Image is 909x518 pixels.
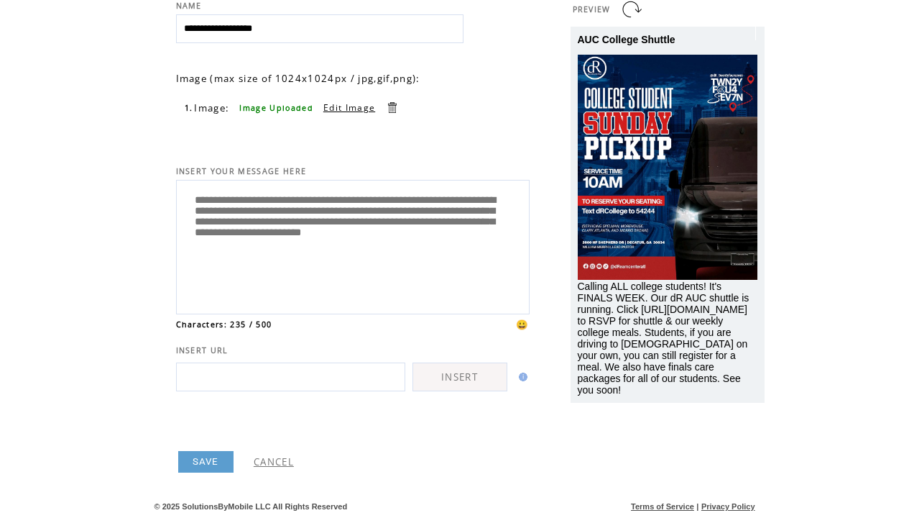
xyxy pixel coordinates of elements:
a: CANCEL [254,455,294,468]
img: help.gif [515,373,527,381]
span: Image Uploaded [239,103,313,113]
span: | [696,502,698,511]
span: Image: [194,101,229,114]
span: PREVIEW [573,4,611,14]
span: Image (max size of 1024x1024px / jpg,gif,png): [176,72,420,85]
a: INSERT [412,363,507,391]
span: Characters: 235 / 500 [176,319,272,330]
span: 1. [185,103,193,113]
a: Terms of Service [631,502,694,511]
a: Delete this item [385,101,399,114]
span: INSERT URL [176,345,229,355]
span: INSERT YOUR MESSAGE HERE [176,166,307,176]
a: Privacy Policy [701,502,755,511]
a: SAVE [178,451,234,473]
span: AUC College Shuttle [578,34,675,45]
span: © 2025 SolutionsByMobile LLC All Rights Reserved [154,502,348,511]
span: NAME [176,1,202,11]
span: Calling ALL college students! It's FINALS WEEK. Our dR AUC shuttle is running. Click [URL][DOMAIN... [578,281,749,396]
a: Edit Image [323,101,375,114]
span: 😀 [516,318,529,331]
